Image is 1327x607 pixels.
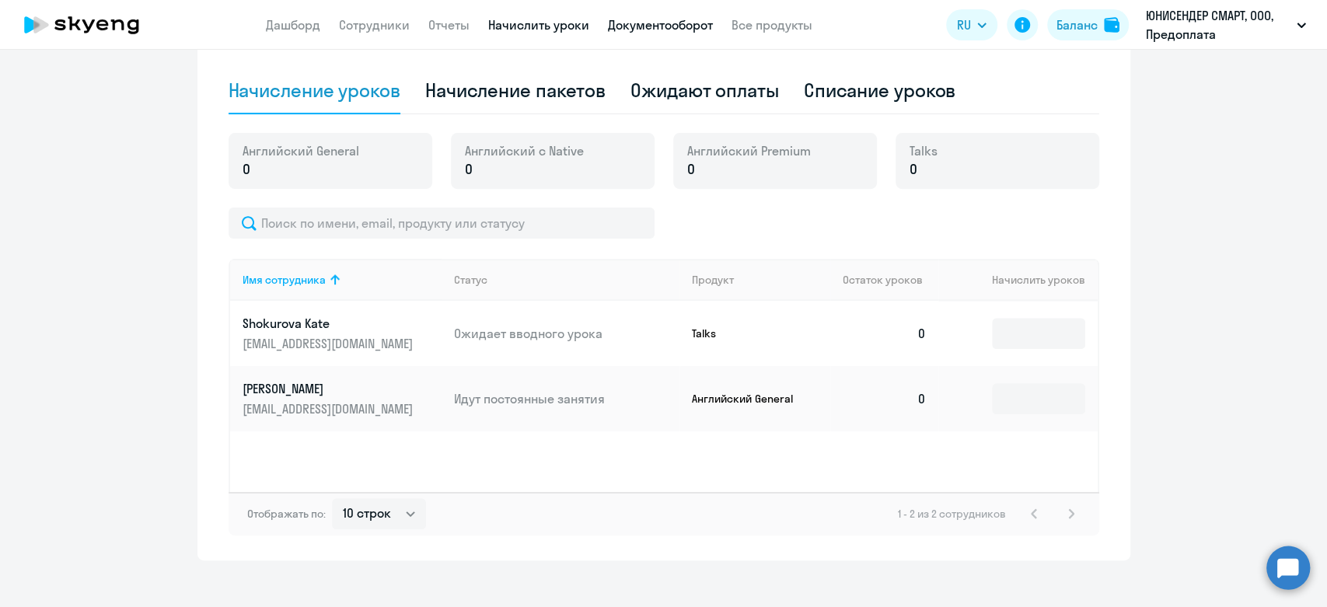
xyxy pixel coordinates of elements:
div: Имя сотрудника [243,273,326,287]
span: Английский с Native [465,142,584,159]
a: Начислить уроки [488,17,589,33]
span: Отображать по: [247,507,326,521]
a: Дашборд [266,17,320,33]
span: Английский General [243,142,359,159]
div: Начисление пакетов [425,78,606,103]
div: Статус [454,273,679,287]
div: Списание уроков [804,78,956,103]
input: Поиск по имени, email, продукту или статусу [229,208,655,239]
div: Баланс [1056,16,1098,34]
span: 0 [243,159,250,180]
button: Балансbalance [1047,9,1129,40]
a: Shokurova Kate[EMAIL_ADDRESS][DOMAIN_NAME] [243,315,442,352]
span: 1 - 2 из 2 сотрудников [898,507,1006,521]
p: Идут постоянные занятия [454,390,679,407]
p: ЮНИСЕНДЕР СМАРТ, ООО, Предоплата [1146,6,1290,44]
div: Начисление уроков [229,78,400,103]
span: 0 [687,159,695,180]
span: Talks [910,142,938,159]
div: Имя сотрудника [243,273,442,287]
div: Остаток уроков [843,273,939,287]
th: Начислить уроков [938,259,1097,301]
span: 0 [910,159,917,180]
p: [PERSON_NAME] [243,380,417,397]
img: balance [1104,17,1119,33]
a: Отчеты [428,17,470,33]
p: [EMAIL_ADDRESS][DOMAIN_NAME] [243,335,417,352]
span: RU [957,16,971,34]
td: 0 [830,301,939,366]
span: Английский Premium [687,142,811,159]
p: Ожидает вводного урока [454,325,679,342]
button: RU [946,9,997,40]
span: Остаток уроков [843,273,923,287]
div: Ожидают оплаты [630,78,779,103]
p: Talks [692,326,808,340]
a: Все продукты [732,17,812,33]
div: Продукт [692,273,734,287]
a: Документооборот [608,17,713,33]
div: Статус [454,273,487,287]
p: Английский General [692,392,808,406]
td: 0 [830,366,939,431]
p: [EMAIL_ADDRESS][DOMAIN_NAME] [243,400,417,417]
a: [PERSON_NAME][EMAIL_ADDRESS][DOMAIN_NAME] [243,380,442,417]
div: Продукт [692,273,830,287]
button: ЮНИСЕНДЕР СМАРТ, ООО, Предоплата [1138,6,1314,44]
span: 0 [465,159,473,180]
p: Shokurova Kate [243,315,417,332]
a: Сотрудники [339,17,410,33]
